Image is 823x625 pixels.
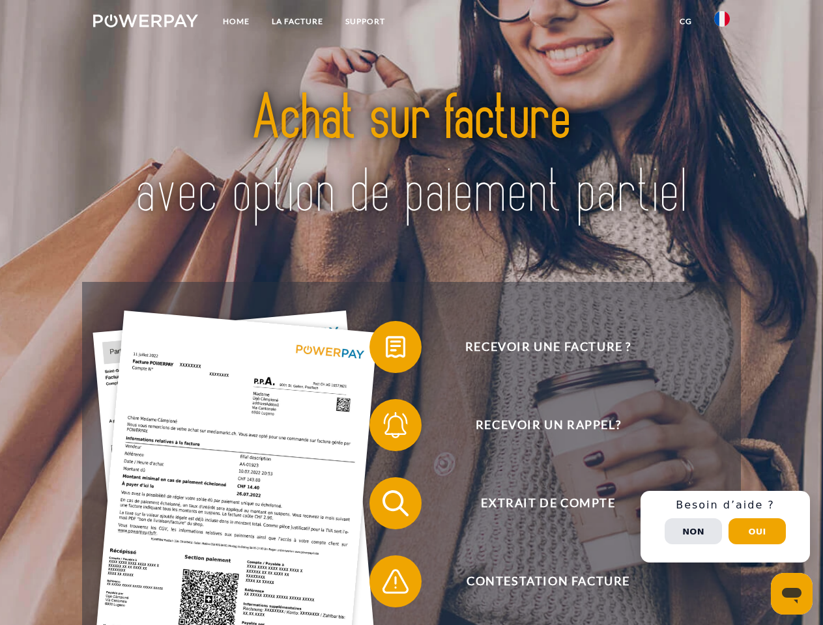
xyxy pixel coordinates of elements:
h3: Besoin d’aide ? [648,499,802,512]
img: fr [714,11,730,27]
button: Non [665,518,722,544]
button: Contestation Facture [369,555,708,607]
a: Support [334,10,396,33]
img: qb_bill.svg [379,331,412,363]
a: LA FACTURE [261,10,334,33]
span: Extrait de compte [388,477,708,529]
iframe: Bouton de lancement de la fenêtre de messagerie [771,573,813,615]
button: Extrait de compte [369,477,708,529]
a: Home [212,10,261,33]
img: logo-powerpay-white.svg [93,14,198,27]
a: CG [669,10,703,33]
button: Recevoir un rappel? [369,399,708,451]
span: Recevoir un rappel? [388,399,708,451]
span: Recevoir une facture ? [388,321,708,373]
img: qb_search.svg [379,487,412,520]
button: Oui [729,518,786,544]
img: title-powerpay_fr.svg [124,62,699,249]
button: Recevoir une facture ? [369,321,708,373]
span: Contestation Facture [388,555,708,607]
img: qb_warning.svg [379,565,412,598]
img: qb_bell.svg [379,409,412,441]
div: Schnellhilfe [641,491,810,562]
